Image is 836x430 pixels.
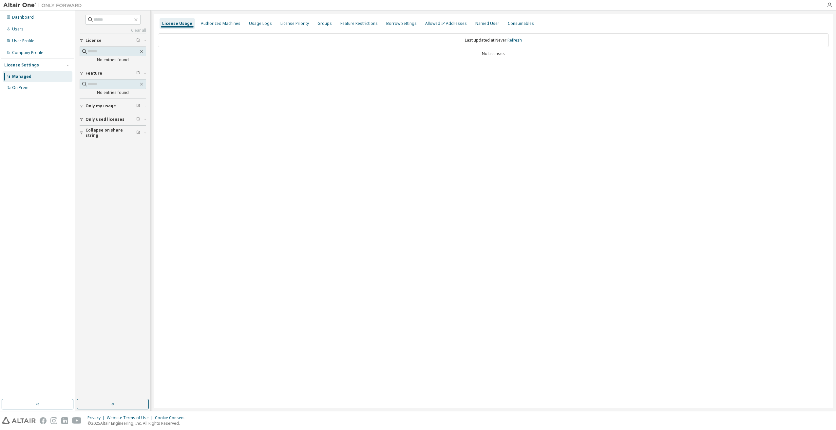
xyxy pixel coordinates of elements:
[3,2,85,9] img: Altair One
[87,415,107,421] div: Privacy
[85,117,124,122] span: Only used licenses
[80,33,146,48] button: License
[508,21,534,26] div: Consumables
[4,63,39,68] div: License Settings
[201,21,240,26] div: Authorized Machines
[12,27,24,32] div: Users
[280,21,309,26] div: License Priority
[425,21,467,26] div: Allowed IP Addresses
[317,21,332,26] div: Groups
[136,38,140,43] span: Clear filter
[80,90,146,95] div: No entries found
[136,71,140,76] span: Clear filter
[85,128,136,138] span: Collapse on share string
[2,417,36,424] img: altair_logo.svg
[12,15,34,20] div: Dashboard
[12,85,28,90] div: On Prem
[155,415,189,421] div: Cookie Consent
[475,21,499,26] div: Named User
[85,71,102,76] span: Feature
[50,417,57,424] img: instagram.svg
[12,50,43,55] div: Company Profile
[507,37,522,43] a: Refresh
[158,33,829,47] div: Last updated at: Never
[80,66,146,81] button: Feature
[87,421,189,426] p: © 2025 Altair Engineering, Inc. All Rights Reserved.
[80,126,146,140] button: Collapse on share string
[80,28,146,33] a: Clear all
[136,117,140,122] span: Clear filter
[85,103,116,109] span: Only my usage
[136,130,140,135] span: Clear filter
[136,103,140,109] span: Clear filter
[249,21,272,26] div: Usage Logs
[80,112,146,127] button: Only used licenses
[12,74,31,79] div: Managed
[85,38,102,43] span: License
[80,57,146,63] div: No entries found
[340,21,378,26] div: Feature Restrictions
[61,417,68,424] img: linkedin.svg
[162,21,192,26] div: License Usage
[72,417,82,424] img: youtube.svg
[158,51,829,56] div: No Licenses
[80,99,146,113] button: Only my usage
[40,417,47,424] img: facebook.svg
[107,415,155,421] div: Website Terms of Use
[386,21,417,26] div: Borrow Settings
[12,38,34,44] div: User Profile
